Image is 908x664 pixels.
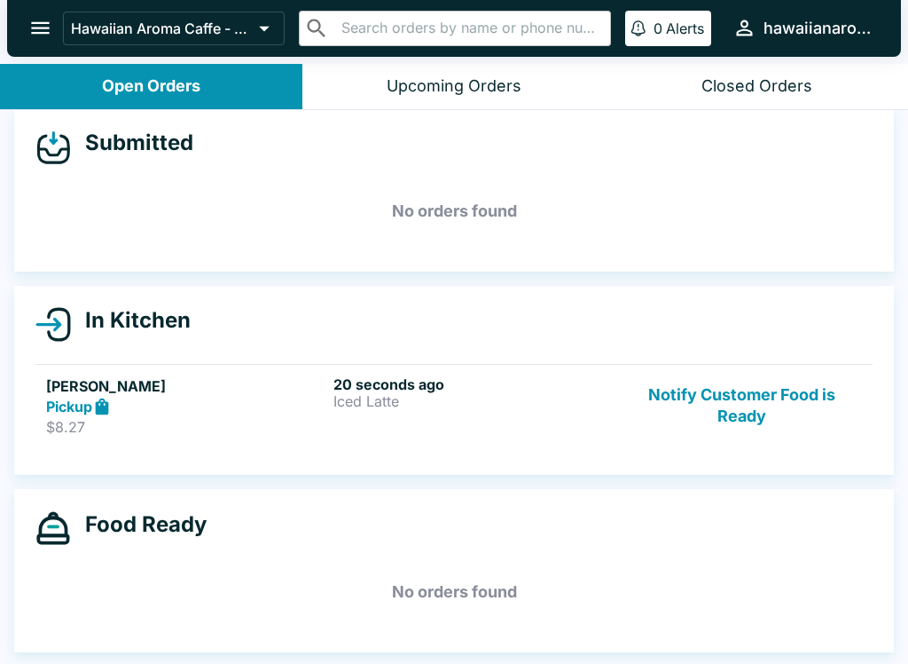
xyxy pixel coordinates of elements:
div: Open Orders [102,76,200,97]
h5: No orders found [35,560,873,624]
strong: Pickup [46,398,92,415]
p: Iced Latte [333,393,614,409]
button: open drawer [18,5,63,51]
input: Search orders by name or phone number [336,16,603,41]
p: Alerts [666,20,704,37]
a: [PERSON_NAME]Pickup$8.2720 seconds agoIced LatteNotify Customer Food is Ready [35,364,873,447]
p: Hawaiian Aroma Caffe - Waikiki Beachcomber [71,20,252,37]
h5: [PERSON_NAME] [46,375,326,397]
h4: Food Ready [71,511,207,538]
button: Notify Customer Food is Ready [622,375,862,437]
div: Upcoming Orders [387,76,521,97]
div: Closed Orders [701,76,812,97]
button: hawaiianaromacaffe [725,9,880,47]
p: 0 [654,20,662,37]
button: Hawaiian Aroma Caffe - Waikiki Beachcomber [63,12,285,45]
h4: Submitted [71,130,193,156]
h5: No orders found [35,179,873,243]
div: hawaiianaromacaffe [763,18,873,39]
h6: 20 seconds ago [333,375,614,393]
p: $8.27 [46,418,326,436]
h4: In Kitchen [71,307,191,334]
